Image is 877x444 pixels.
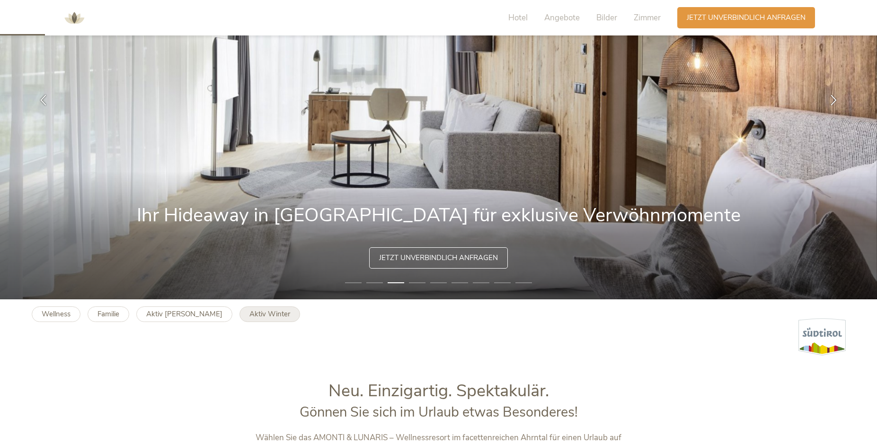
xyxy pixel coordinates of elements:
[634,12,661,23] span: Zimmer
[328,379,549,402] span: Neu. Einzigartig. Spektakulär.
[32,306,80,322] a: Wellness
[798,318,846,356] img: Südtirol
[88,306,129,322] a: Familie
[379,253,498,263] span: Jetzt unverbindlich anfragen
[596,12,617,23] span: Bilder
[146,309,222,319] b: Aktiv [PERSON_NAME]
[544,12,580,23] span: Angebote
[300,403,578,421] span: Gönnen Sie sich im Urlaub etwas Besonderes!
[687,13,806,23] span: Jetzt unverbindlich anfragen
[60,14,89,21] a: AMONTI & LUNARIS Wellnessresort
[136,306,232,322] a: Aktiv [PERSON_NAME]
[97,309,119,319] b: Familie
[508,12,528,23] span: Hotel
[249,309,290,319] b: Aktiv Winter
[60,4,89,32] img: AMONTI & LUNARIS Wellnessresort
[239,306,300,322] a: Aktiv Winter
[42,309,71,319] b: Wellness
